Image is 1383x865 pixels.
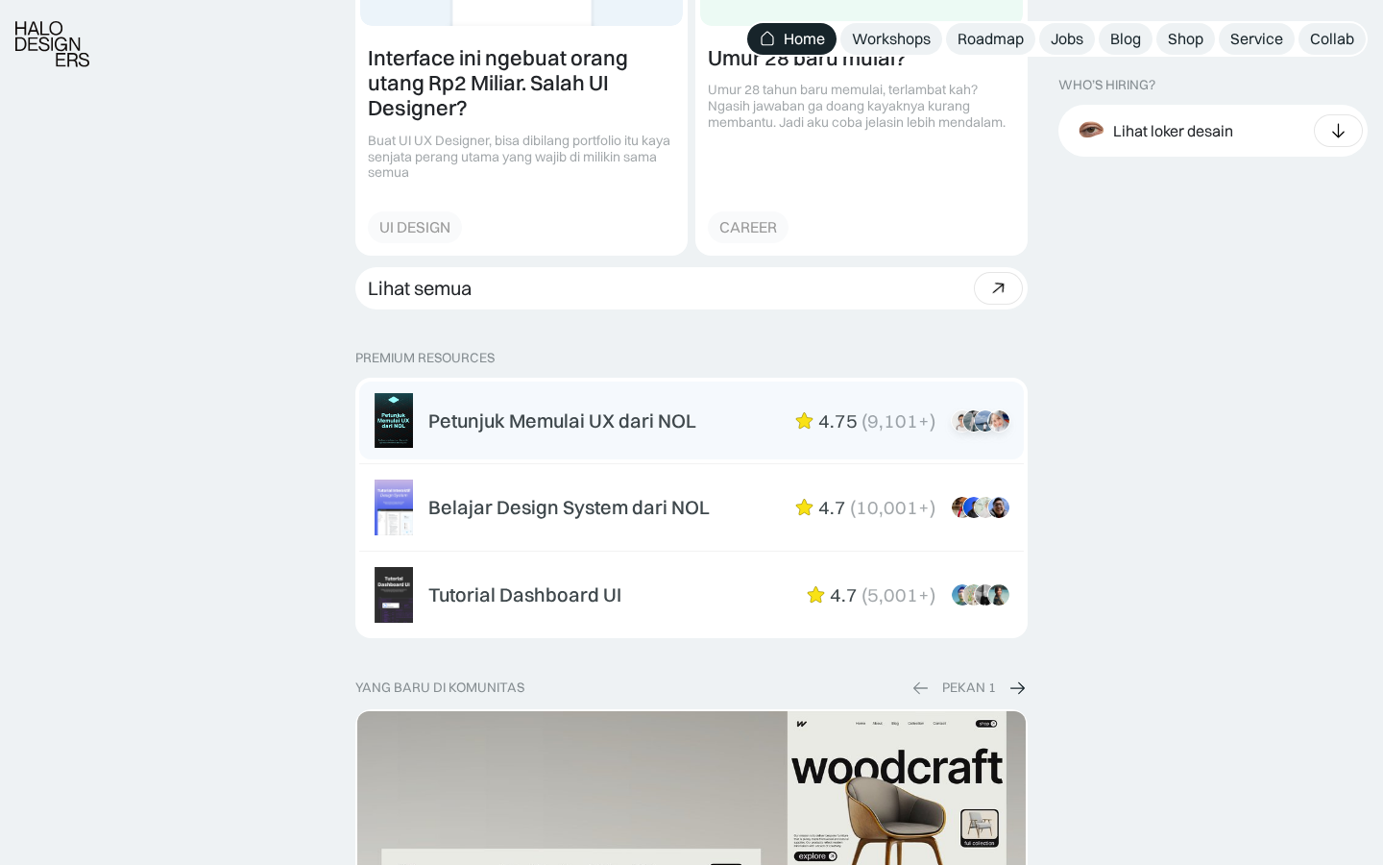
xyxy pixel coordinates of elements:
[368,277,472,300] div: Lihat semua
[359,382,1024,460] a: Petunjuk Memulai UX dari NOL4.75(9,101+)
[355,350,1028,366] p: PREMIUM RESOURCES
[930,496,935,519] div: )
[861,583,867,606] div: (
[852,29,931,49] div: Workshops
[1113,120,1233,140] div: Lihat loker desain
[818,496,846,519] div: 4.7
[359,556,1024,634] a: Tutorial Dashboard UI4.7(5,001+)
[930,409,935,432] div: )
[830,583,858,606] div: 4.7
[1310,29,1354,49] div: Collab
[867,583,930,606] div: 5,001+
[861,409,867,432] div: (
[867,409,930,432] div: 9,101+
[428,409,696,432] div: Petunjuk Memulai UX dari NOL
[355,680,524,696] div: yang baru di komunitas
[784,29,825,49] div: Home
[1219,23,1295,55] a: Service
[840,23,942,55] a: Workshops
[818,409,858,432] div: 4.75
[1156,23,1215,55] a: Shop
[1058,77,1155,93] div: WHO’S HIRING?
[1039,23,1095,55] a: Jobs
[1168,29,1203,49] div: Shop
[355,267,1028,309] a: Lihat semua
[428,496,710,519] div: Belajar Design System dari NOL
[1051,29,1083,49] div: Jobs
[359,468,1024,547] a: Belajar Design System dari NOL4.7(10,001+)
[1099,23,1152,55] a: Blog
[946,23,1035,55] a: Roadmap
[747,23,837,55] a: Home
[856,496,930,519] div: 10,001+
[930,583,935,606] div: )
[1110,29,1141,49] div: Blog
[428,583,621,606] div: Tutorial Dashboard UI
[1230,29,1283,49] div: Service
[850,496,856,519] div: (
[1298,23,1366,55] a: Collab
[958,29,1024,49] div: Roadmap
[942,680,996,696] div: PEKAN 1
